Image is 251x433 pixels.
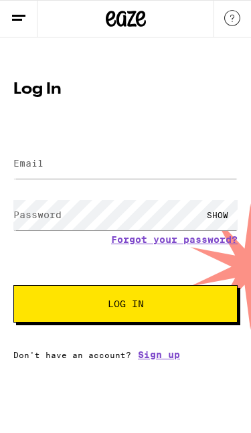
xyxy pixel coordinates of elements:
[197,200,238,230] div: SHOW
[13,82,238,98] h1: Log In
[13,349,238,360] div: Don't have an account?
[108,299,144,309] span: Log In
[13,209,62,220] label: Password
[13,285,238,323] button: Log In
[111,234,238,245] a: Forgot your password?
[13,149,238,179] input: Email
[138,349,180,360] a: Sign up
[13,158,44,169] label: Email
